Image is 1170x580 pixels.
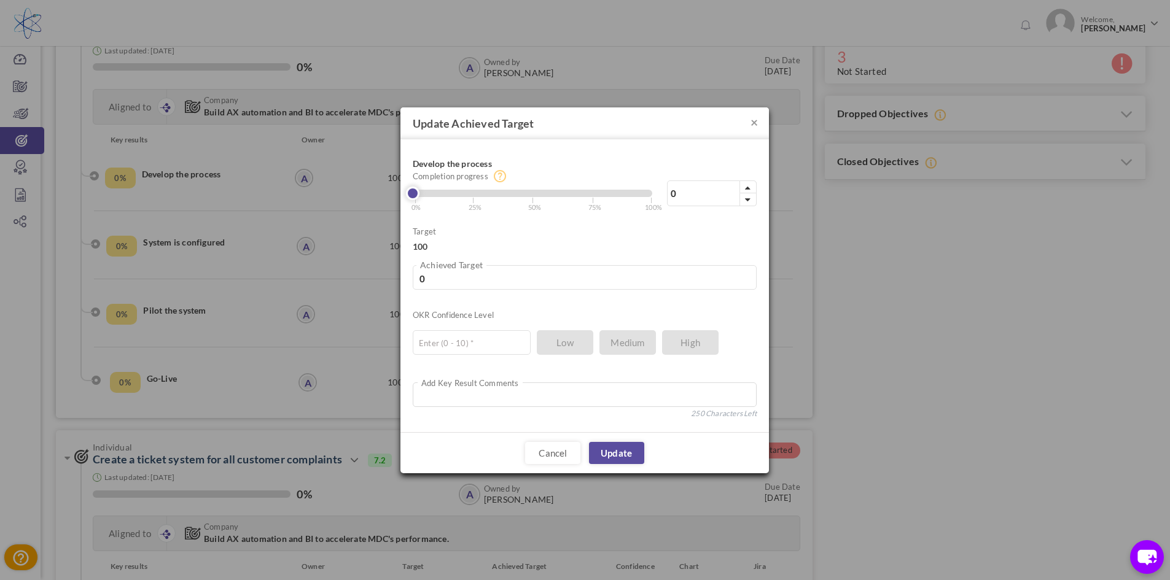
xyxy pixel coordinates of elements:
[413,309,494,321] label: OKR Confidence Level
[691,408,757,420] span: 250 Characters Left
[415,193,421,213] span: |
[418,377,523,389] label: Add Key Result Comments
[525,442,580,464] a: Cancel
[469,203,482,211] small: 25%
[413,158,653,170] h4: Develop the process
[650,193,662,213] span: |
[589,442,644,464] a: Update
[413,190,652,197] div: Completed Percentage
[1130,540,1164,574] button: chat-button
[400,107,769,139] h4: Update Achieved Target
[413,241,428,252] span: 100
[592,193,602,213] span: |
[472,193,482,213] span: |
[413,225,436,238] label: Target
[751,115,758,128] button: ×
[588,203,602,211] small: 75%
[532,193,542,213] span: |
[411,203,421,211] small: 0%
[645,203,662,211] small: 100%
[528,203,542,211] small: 50%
